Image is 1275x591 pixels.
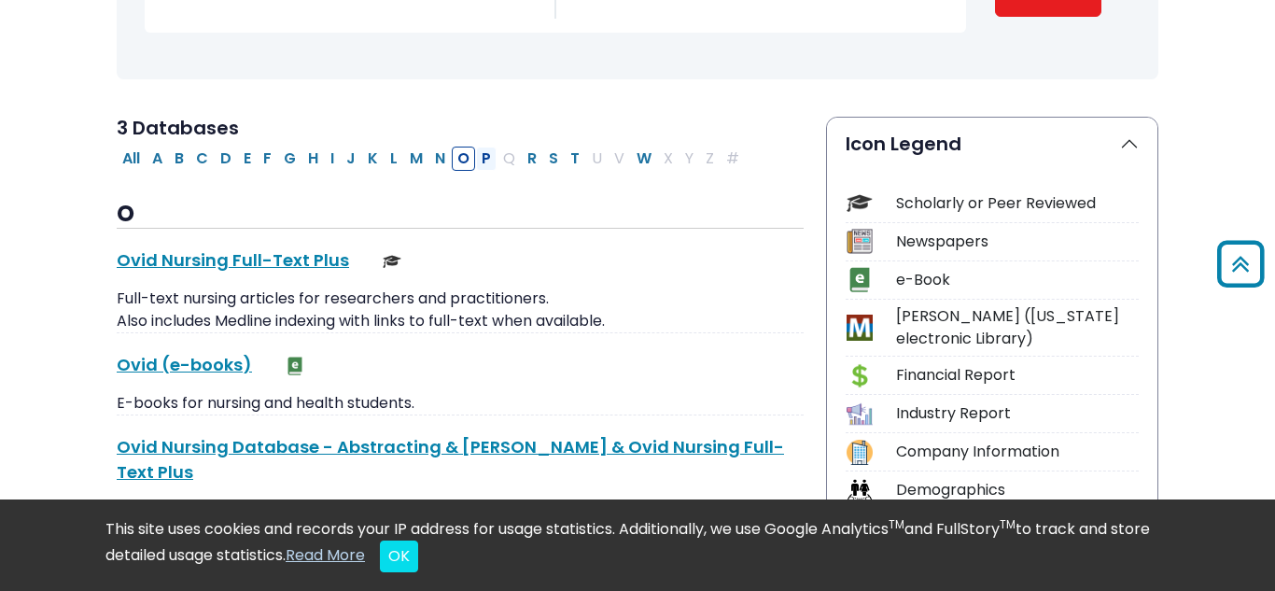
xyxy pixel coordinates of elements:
button: Filter Results A [147,147,168,171]
button: Filter Results T [565,147,585,171]
div: This site uses cookies and records your IP address for usage statistics. Additionally, we use Goo... [105,518,1170,572]
sup: TM [1000,516,1016,532]
div: e-Book [896,269,1139,291]
img: Icon Scholarly or Peer Reviewed [847,190,872,216]
a: Ovid (e-books) [117,353,252,376]
img: Icon Company Information [847,440,872,465]
button: Filter Results L [385,147,403,171]
button: Close [380,541,418,572]
img: Icon Demographics [847,478,872,503]
button: Icon Legend [827,118,1157,170]
button: Filter Results K [362,147,384,171]
img: e-Book [286,357,304,375]
span: 3 Databases [117,115,239,141]
div: Demographics [896,479,1139,501]
button: Filter Results I [325,147,340,171]
div: Company Information [896,441,1139,463]
p: Full-text nursing articles for researchers and practitioners. [117,288,804,310]
div: Financial Report [896,364,1139,387]
button: Filter Results E [238,147,257,171]
img: Icon Newspapers [847,229,872,254]
sup: TM [889,516,904,532]
div: Scholarly or Peer Reviewed [896,192,1139,215]
button: Filter Results G [278,147,301,171]
button: Filter Results W [631,147,657,171]
button: Filter Results N [429,147,451,171]
div: [PERSON_NAME] ([US_STATE] electronic Library) [896,305,1139,350]
button: Filter Results M [404,147,428,171]
p: Also includes Medline indexing with links to full-text when available. [117,310,804,332]
button: Filter Results P [476,147,497,171]
button: Filter Results C [190,147,214,171]
button: All [117,147,146,171]
button: Filter Results F [258,147,277,171]
a: Ovid Nursing Database - Abstracting & [PERSON_NAME] & Ovid Nursing Full-Text Plus [117,435,784,484]
div: Industry Report [896,402,1139,425]
img: Scholarly or Peer Reviewed [383,252,401,271]
img: Icon Financial Report [847,363,872,388]
button: Filter Results B [169,147,189,171]
img: Icon Industry Report [847,401,872,427]
a: Ovid Nursing Full-Text Plus [117,248,349,272]
button: Filter Results D [215,147,237,171]
a: Read More [286,544,365,566]
button: Filter Results H [302,147,324,171]
button: Filter Results R [522,147,542,171]
div: Newspapers [896,231,1139,253]
div: Alpha-list to filter by first letter of database name [117,147,747,168]
img: Icon e-Book [847,267,872,292]
a: Back to Top [1211,248,1270,279]
img: Icon MeL (Michigan electronic Library) [847,315,872,340]
button: Filter Results S [543,147,564,171]
button: Filter Results J [341,147,361,171]
h3: O [117,201,804,229]
button: Filter Results O [452,147,475,171]
p: E-books for nursing and health students. [117,392,804,415]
